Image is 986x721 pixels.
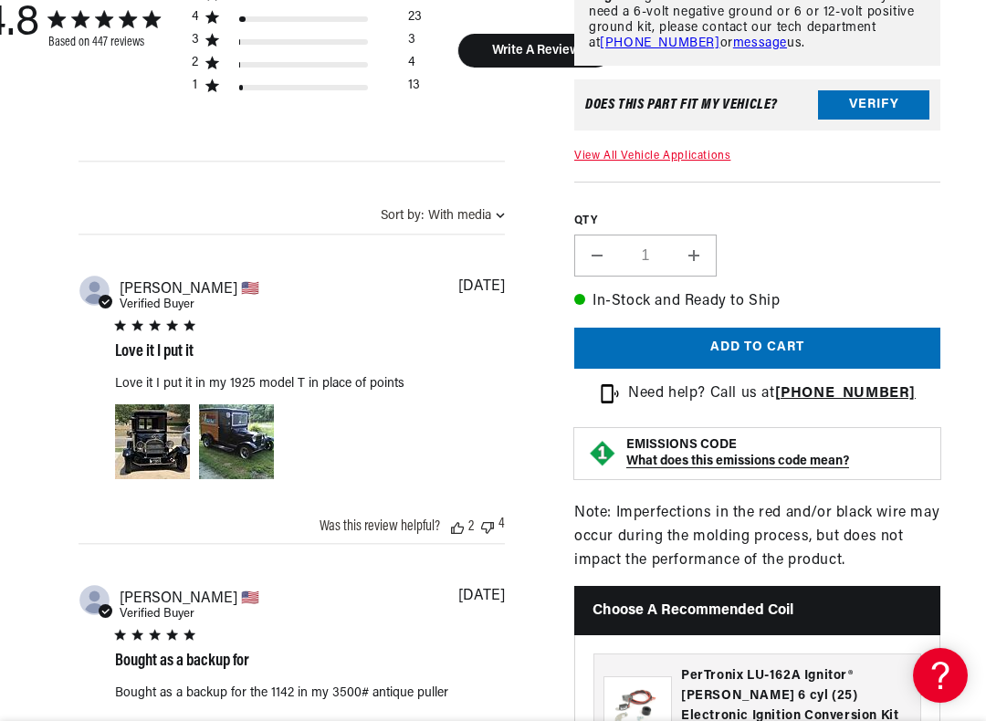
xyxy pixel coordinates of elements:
div: [DATE] [458,279,505,294]
div: Bought as a backup for [115,653,505,670]
a: View All Vehicle Applications [574,152,730,162]
button: Verify [818,91,929,120]
div: 23 [408,9,422,32]
span: roy l. [120,279,259,297]
div: 3 [408,32,415,55]
div: 4 [498,517,505,534]
button: Add to cart [574,329,940,370]
strong: EMISSIONS CODE [626,439,737,453]
div: 3 star by 3 reviews [192,32,430,55]
div: 4 [408,55,415,78]
div: 5 star rating out of 5 stars [115,630,505,640]
label: QTY [574,214,940,229]
div: 2 [192,55,200,71]
div: Love it I put it [115,344,505,360]
h2: Choose a Recommended Coil [574,587,940,635]
span: Verified Buyer [120,298,194,310]
a: [PHONE_NUMBER] [775,386,916,401]
div: Was this review helpful? [320,519,440,534]
div: [DATE] [458,589,505,603]
span: Verified Buyer [120,608,194,620]
div: 2 star by 4 reviews [192,55,430,78]
a: message [733,37,787,50]
button: Write A Review [457,34,613,68]
p: In-Stock and Ready to Ship [574,290,940,314]
div: Does This part fit My vehicle? [585,99,778,113]
button: EMISSIONS CODEWhat does this emissions code mean? [626,438,927,471]
div: With media [428,209,491,223]
span: John G. [120,589,259,606]
div: 4 star by 23 reviews [192,9,430,32]
strong: What does this emissions code mean? [626,455,849,469]
p: Need help? Call us at [628,382,916,406]
a: [PHONE_NUMBER] [600,37,719,50]
div: Image of Review by roy l. on February 17, 24 number 1 [115,404,190,479]
div: 2 [468,519,474,534]
div: 1 [192,78,200,94]
div: 13 [408,78,420,100]
div: 1 star by 13 reviews [192,78,430,100]
span: Sort by: [381,209,424,223]
div: Vote down [481,517,494,534]
div: 5 star rating out of 5 stars [115,320,505,330]
div: 3 [192,32,200,48]
div: Based on 447 reviews [48,36,160,49]
button: Sort by:With media [381,209,505,223]
div: 4 [192,9,200,26]
div: Vote up [451,519,464,534]
img: Emissions code [588,440,617,469]
div: Image of Review by roy l. on February 17, 24 number 2 [199,404,274,479]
